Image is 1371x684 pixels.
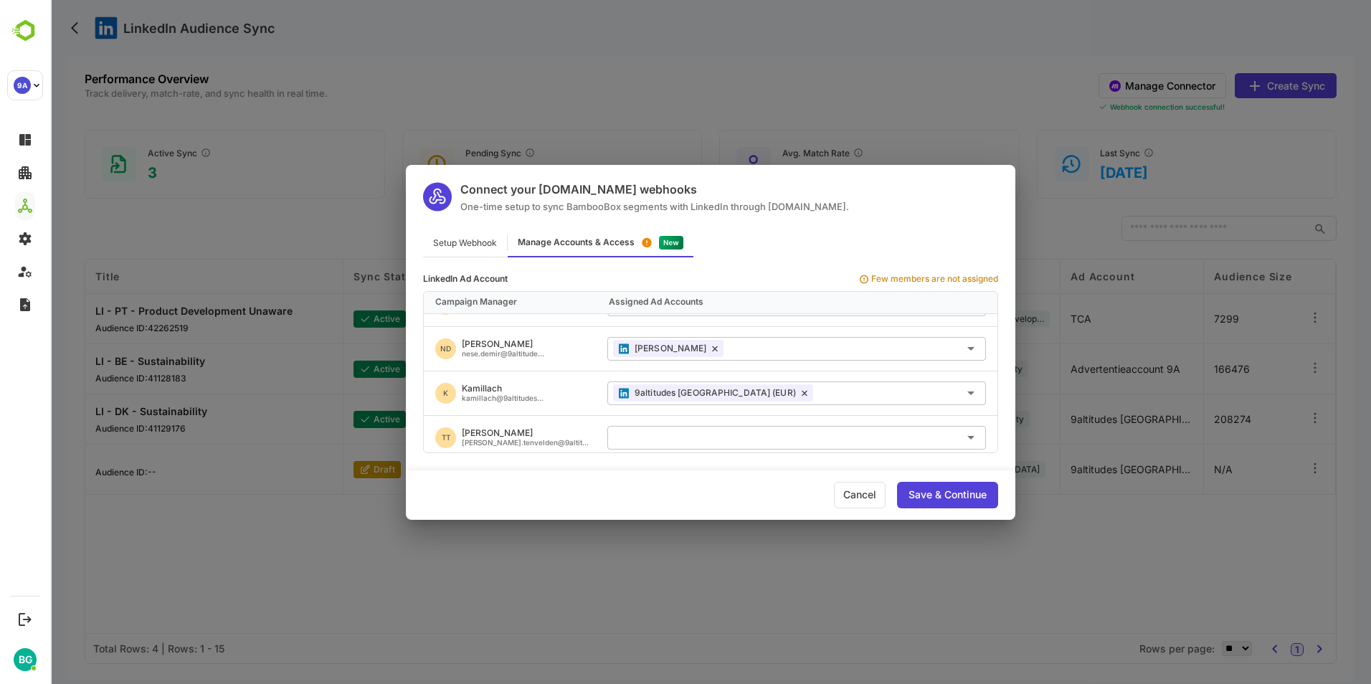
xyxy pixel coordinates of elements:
[412,429,539,437] div: [PERSON_NAME]
[911,427,931,447] button: Open
[373,275,457,283] div: LinkedIn Ad Account
[373,229,457,257] div: Setup Webhook
[584,343,656,353] span: [PERSON_NAME]
[412,439,539,446] div: [PERSON_NAME].tenvelden@9altit...
[821,275,948,283] div: Few members are not assigned
[385,298,547,308] div: Campaign Manager
[410,182,799,196] div: Connect your [DOMAIN_NAME] webhooks
[584,388,746,398] span: 9altitudes [GEOGRAPHIC_DATA] (EUR)
[911,383,931,403] button: Open
[7,17,44,44] img: BambooboxLogoMark.f1c84d78b4c51b1a7b5f700c9845e183.svg
[385,383,406,404] div: K
[468,238,584,247] div: Manage Accounts & Access
[559,298,936,308] div: Assigned Ad Accounts
[385,338,406,359] div: ND
[412,350,494,357] div: nese.demir@9altitude...
[784,482,835,508] div: Cancel
[412,384,493,393] div: Kamillach
[410,201,799,212] div: One-time setup to sync BambooBox segments with LinkedIn through [DOMAIN_NAME].
[14,648,37,671] div: BG
[385,427,406,448] div: TT
[858,490,936,500] div: Save & Continue
[911,338,931,358] button: Open
[15,609,34,629] button: Logout
[412,340,494,348] div: [PERSON_NAME]
[412,394,493,402] div: kamillach@9altitudes...
[14,77,31,94] div: 9A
